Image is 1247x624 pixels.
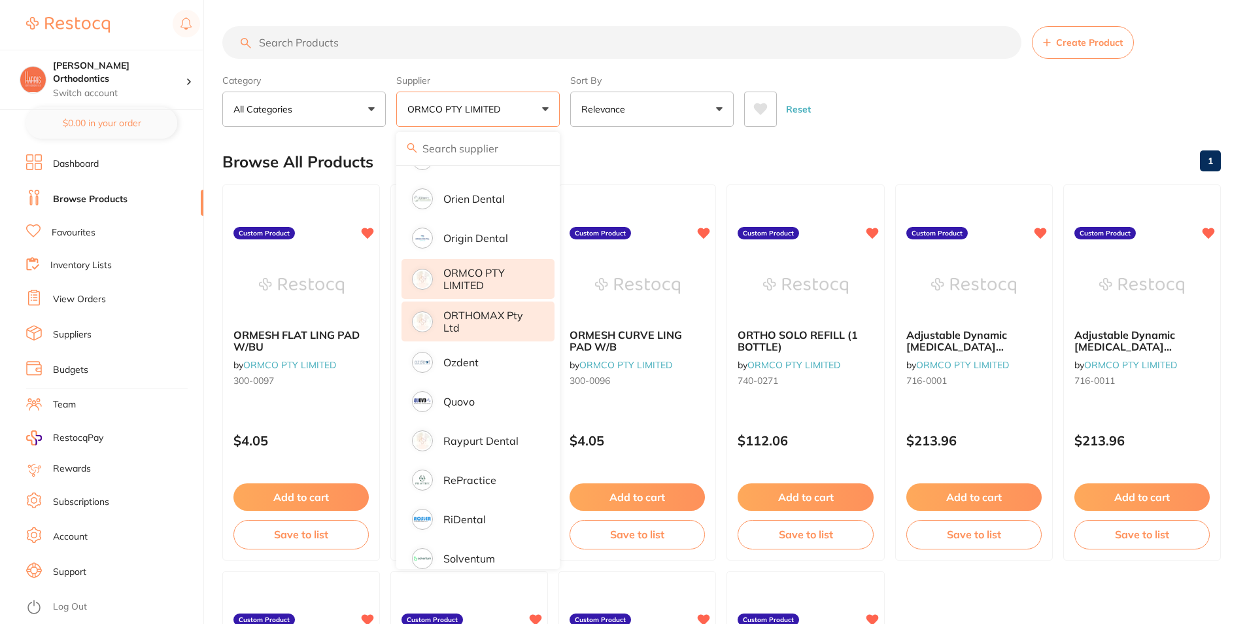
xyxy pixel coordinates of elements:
[906,483,1042,511] button: Add to cart
[763,253,848,319] img: ORTHO SOLO REFILL (1 BOTTLE)
[931,253,1016,319] img: Adjustable Dynamic Protraction Facemask Blue
[570,75,734,86] label: Sort By
[1056,37,1123,48] span: Create Product
[233,433,369,448] p: $4.05
[20,67,46,92] img: Harris Orthodontics
[222,92,386,127] button: All Categories
[443,553,495,564] p: Solventum
[414,550,431,567] img: Solventum
[52,226,95,239] a: Favourites
[906,328,1007,366] span: Adjustable Dynamic [MEDICAL_DATA] Facemask Blue
[53,496,109,509] a: Subscriptions
[396,132,560,165] input: Search supplier
[1074,520,1210,549] button: Save to list
[570,328,682,353] span: ORMESH CURVE LING PAD W/B
[443,267,536,291] p: ORMCO PTY LIMITED
[738,227,799,240] label: Custom Product
[414,271,431,288] img: ORMCO PTY LIMITED
[53,87,186,100] p: Switch account
[1084,359,1177,371] a: ORMCO PTY LIMITED
[53,566,86,579] a: Support
[414,393,431,410] img: Quovo
[26,17,110,33] img: Restocq Logo
[738,520,873,549] button: Save to list
[1032,26,1134,59] button: Create Product
[581,103,630,116] p: Relevance
[407,103,505,116] p: ORMCO PTY LIMITED
[738,359,840,371] span: by
[906,375,947,387] span: 716-0001
[782,92,815,127] button: Reset
[233,520,369,549] button: Save to list
[570,329,705,353] b: ORMESH CURVE LING PAD W/B
[1074,483,1210,511] button: Add to cart
[570,483,705,511] button: Add to cart
[1074,328,1175,366] span: Adjustable Dynamic [MEDICAL_DATA] Facemask Blue
[53,364,88,377] a: Budgets
[233,328,360,353] span: ORMESH FLAT LING PAD W/BU
[570,359,672,371] span: by
[738,375,778,387] span: 740-0271
[443,396,475,407] p: Quovo
[443,193,505,205] p: Orien dental
[53,530,88,544] a: Account
[595,253,680,319] img: ORMESH CURVE LING PAD W/B
[443,435,519,447] p: Raypurt Dental
[906,227,968,240] label: Custom Product
[396,75,560,86] label: Supplier
[1074,227,1136,240] label: Custom Product
[53,462,91,476] a: Rewards
[443,513,486,525] p: RiDental
[738,329,873,353] b: ORTHO SOLO REFILL (1 BOTTLE)
[1200,148,1221,174] a: 1
[233,375,274,387] span: 300-0097
[222,153,373,171] h2: Browse All Products
[1074,359,1177,371] span: by
[53,600,87,614] a: Log Out
[570,92,734,127] button: Relevance
[53,158,99,171] a: Dashboard
[1074,433,1210,448] p: $213.96
[53,432,103,445] span: RestocqPay
[222,75,386,86] label: Category
[916,359,1009,371] a: ORMCO PTY LIMITED
[443,474,496,486] p: RePractice
[443,232,508,244] p: Origin Dental
[906,520,1042,549] button: Save to list
[414,313,431,330] img: ORTHOMAX Pty Ltd
[53,398,76,411] a: Team
[26,10,110,40] a: Restocq Logo
[738,433,873,448] p: $112.06
[396,92,560,127] button: ORMCO PTY LIMITED
[53,328,92,341] a: Suppliers
[414,432,431,449] img: Raypurt Dental
[53,193,128,206] a: Browse Products
[53,60,186,85] h4: Harris Orthodontics
[53,293,106,306] a: View Orders
[906,359,1009,371] span: by
[259,253,344,319] img: ORMESH FLAT LING PAD W/BU
[443,356,479,368] p: Ozdent
[906,433,1042,448] p: $213.96
[233,359,336,371] span: by
[570,227,631,240] label: Custom Product
[414,472,431,489] img: RePractice
[443,309,536,334] p: ORTHOMAX Pty Ltd
[570,375,610,387] span: 300-0096
[747,359,840,371] a: ORMCO PTY LIMITED
[233,329,369,353] b: ORMESH FLAT LING PAD W/BU
[233,227,295,240] label: Custom Product
[222,26,1021,59] input: Search Products
[906,329,1042,353] b: Adjustable Dynamic Protraction Facemask Blue
[233,483,369,511] button: Add to cart
[738,328,858,353] span: ORTHO SOLO REFILL (1 BOTTLE)
[1074,375,1115,387] span: 716-0011
[414,190,431,207] img: Orien dental
[1074,329,1210,353] b: Adjustable Dynamic Protraction Facemask Blue
[414,354,431,371] img: Ozdent
[414,230,431,247] img: Origin Dental
[26,430,42,445] img: RestocqPay
[738,483,873,511] button: Add to cart
[1099,253,1184,319] img: Adjustable Dynamic Protraction Facemask Blue
[570,520,705,549] button: Save to list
